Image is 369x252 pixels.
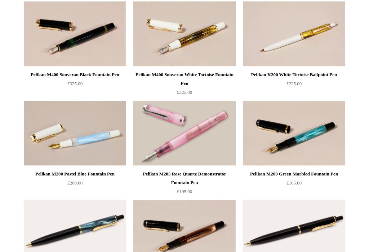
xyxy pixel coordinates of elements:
a: Pelikan M205 Rose Quartz Demonstrator Fountain Pen Pelikan M205 Rose Quartz Demonstrator Fountain... [133,101,236,166]
span: £195.00 [177,189,192,194]
a: Pelikan M400 Souveran Black Fountain Pen Pelikan M400 Souveran Black Fountain Pen [24,1,126,66]
div: Pelikan M400 Souveran White Tortoise Fountain Pen [135,70,234,88]
a: Pelikan M205 Rose Quartz Demonstrator Fountain Pen £195.00 [133,170,236,199]
a: Pelikan M400 Souveran White Tortoise Fountain Pen Pelikan M400 Souveran White Tortoise Fountain Pen [133,1,236,66]
img: Pelikan K200 White Tortoise Ballpoint Pen [243,1,345,66]
img: Pelikan M205 Rose Quartz Demonstrator Fountain Pen [133,101,236,166]
span: £325.00 [67,81,83,86]
div: Pelikan M200 Pastel Blue Fountain Pen [26,170,124,178]
span: £165.00 [286,180,302,186]
div: Pelikan M200 Green Marbled Fountain Pen [245,170,343,178]
span: £200.00 [67,180,83,186]
img: Pelikan M200 Pastel Blue Fountain Pen [24,101,126,166]
a: Pelikan M200 Pastel Blue Fountain Pen £200.00 [24,170,126,199]
div: Pelikan M205 Rose Quartz Demonstrator Fountain Pen [135,170,234,187]
a: Pelikan M200 Green Marbled Fountain Pen £165.00 [243,170,345,199]
span: £225.00 [286,81,302,86]
img: Pelikan M200 Green Marbled Fountain Pen [243,101,345,166]
a: Pelikan M200 Green Marbled Fountain Pen Pelikan M200 Green Marbled Fountain Pen [243,101,345,166]
a: Pelikan M400 Souveran Black Fountain Pen £325.00 [24,70,126,100]
img: Pelikan M400 Souveran Black Fountain Pen [24,1,126,66]
div: Pelikan M400 Souveran Black Fountain Pen [26,70,124,79]
span: £325.00 [177,90,192,95]
a: Pelikan M200 Pastel Blue Fountain Pen Pelikan M200 Pastel Blue Fountain Pen [24,101,126,166]
a: Pelikan K200 White Tortoise Ballpoint Pen £225.00 [243,70,345,100]
a: Pelikan K200 White Tortoise Ballpoint Pen Pelikan K200 White Tortoise Ballpoint Pen [243,1,345,66]
img: Pelikan M400 Souveran White Tortoise Fountain Pen [133,1,236,66]
div: Pelikan K200 White Tortoise Ballpoint Pen [245,70,343,79]
a: Pelikan M400 Souveran White Tortoise Fountain Pen £325.00 [133,70,236,100]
